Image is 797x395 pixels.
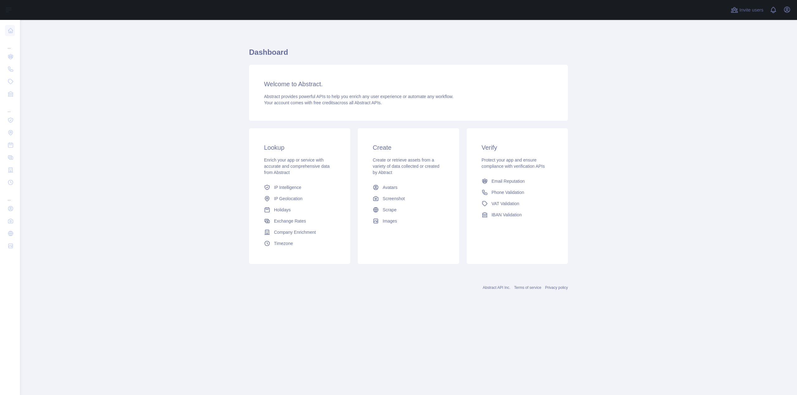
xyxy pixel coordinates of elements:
a: Company Enrichment [262,227,338,238]
span: free credits [314,100,335,105]
h3: Lookup [264,143,335,152]
h3: Welcome to Abstract. [264,80,553,88]
a: Email Reputation [479,176,555,187]
div: ... [5,101,15,113]
a: Screenshot [370,193,446,204]
span: Phone Validation [492,189,524,195]
a: Phone Validation [479,187,555,198]
h1: Dashboard [249,47,568,62]
span: Invite users [739,7,763,14]
h3: Create [373,143,444,152]
span: Enrich your app or service with accurate and comprehensive data from Abstract [264,158,330,175]
span: Exchange Rates [274,218,306,224]
a: Privacy policy [545,285,568,290]
span: Avatars [383,184,397,190]
a: VAT Validation [479,198,555,209]
span: Screenshot [383,195,405,202]
span: Timezone [274,240,293,247]
h3: Verify [482,143,553,152]
div: ... [5,37,15,50]
span: Scrape [383,207,396,213]
a: Abstract API Inc. [483,285,511,290]
span: VAT Validation [492,200,519,207]
a: IBAN Validation [479,209,555,220]
span: Abstract provides powerful APIs to help you enrich any user experience or automate any workflow. [264,94,454,99]
a: IP Intelligence [262,182,338,193]
a: Scrape [370,204,446,215]
span: IP Geolocation [274,195,303,202]
a: Terms of service [514,285,541,290]
span: Images [383,218,397,224]
a: Exchange Rates [262,215,338,227]
a: Holidays [262,204,338,215]
a: IP Geolocation [262,193,338,204]
span: Your account comes with across all Abstract APIs. [264,100,382,105]
span: Company Enrichment [274,229,316,235]
span: IBAN Validation [492,212,522,218]
span: Holidays [274,207,291,213]
div: ... [5,189,15,202]
span: IP Intelligence [274,184,301,190]
a: Images [370,215,446,227]
button: Invite users [729,5,765,15]
a: Timezone [262,238,338,249]
span: Email Reputation [492,178,525,184]
span: Protect your app and ensure compliance with verification APIs [482,158,545,169]
a: Avatars [370,182,446,193]
span: Create or retrieve assets from a variety of data collected or created by Abtract [373,158,439,175]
